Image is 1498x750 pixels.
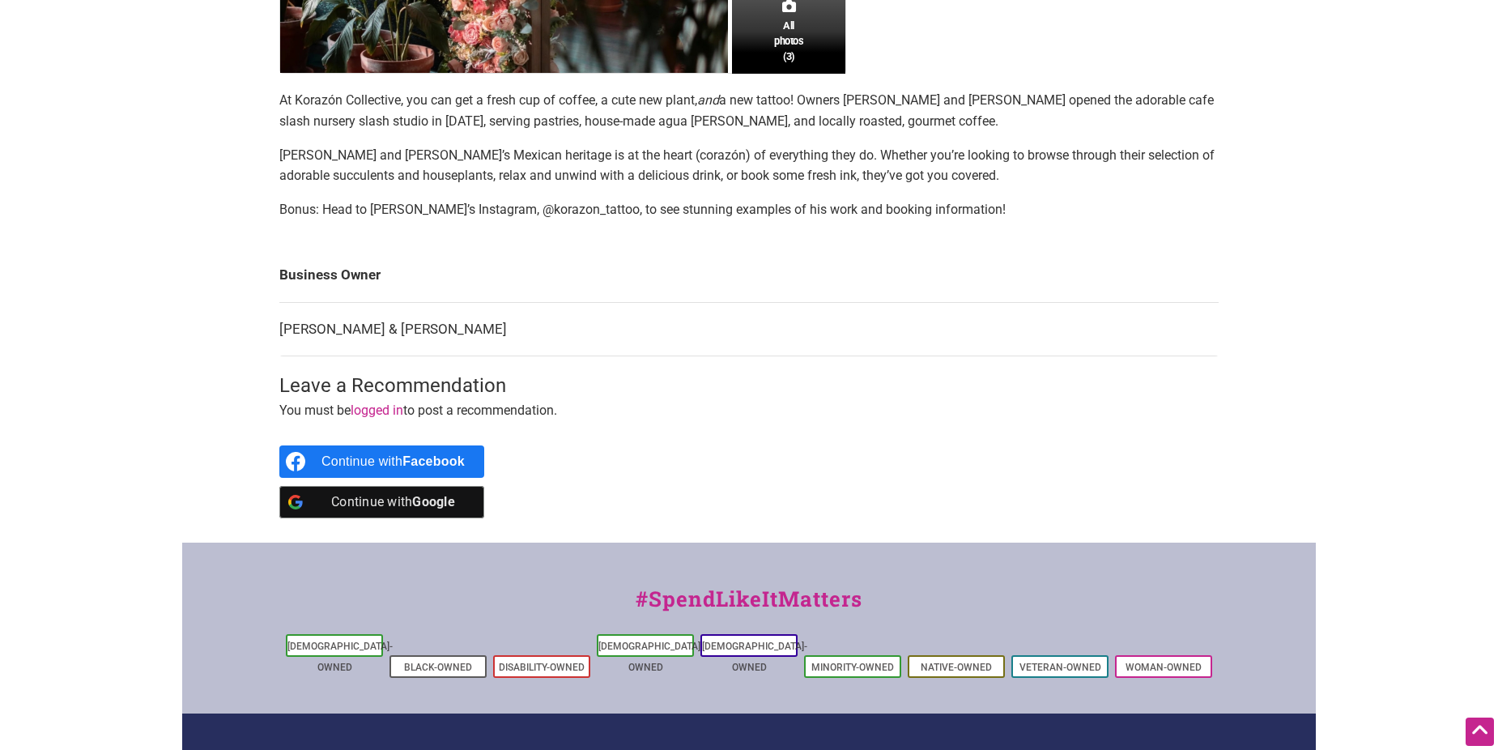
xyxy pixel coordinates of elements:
td: [PERSON_NAME] & [PERSON_NAME] [279,302,1219,356]
div: Scroll Back to Top [1466,718,1494,746]
a: Black-Owned [404,662,472,673]
a: Disability-Owned [499,662,585,673]
p: At Korazón Collective, you can get a fresh cup of coffee, a cute new plant, a new tattoo! Owners ... [279,90,1219,131]
a: Veteran-Owned [1019,662,1101,673]
div: Continue with [321,486,465,518]
h3: Leave a Recommendation [279,373,1219,400]
a: Continue with <b>Google</b> [279,486,484,518]
div: #SpendLikeItMatters [182,583,1316,631]
a: [DEMOGRAPHIC_DATA]-Owned [287,641,393,673]
p: [PERSON_NAME] and [PERSON_NAME]’s Mexican heritage is at the heart (corazón) of everything they d... [279,145,1219,186]
a: logged in [351,403,403,418]
a: Native-Owned [921,662,992,673]
a: Continue with <b>Facebook</b> [279,445,484,478]
a: Woman-Owned [1126,662,1202,673]
div: Continue with [321,445,465,478]
td: Business Owner [279,249,1219,302]
a: [DEMOGRAPHIC_DATA]-Owned [702,641,807,673]
em: and [697,92,719,108]
b: Google [412,494,455,509]
p: Bonus: Head to [PERSON_NAME]’s Instagram, @korazon_tattoo, to see stunning examples of his work a... [279,199,1219,220]
b: Facebook [402,454,465,468]
a: [DEMOGRAPHIC_DATA]-Owned [598,641,704,673]
a: Minority-Owned [811,662,894,673]
span: All photos (3) [774,18,803,64]
p: You must be to post a recommendation. [279,400,1219,421]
